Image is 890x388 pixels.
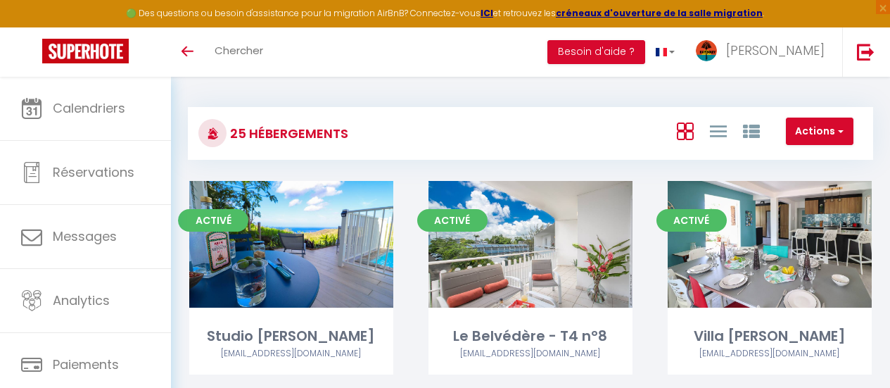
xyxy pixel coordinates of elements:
h3: 25 Hébergements [227,118,348,149]
a: ICI [481,7,493,19]
div: Airbnb [428,347,632,361]
div: Villa [PERSON_NAME] [668,325,872,347]
span: Réservations [53,163,134,181]
span: Activé [656,209,727,232]
img: logout [857,43,875,61]
a: ... [PERSON_NAME] [685,27,842,77]
a: Vue en Box [677,119,694,142]
div: Studio [PERSON_NAME] [189,325,393,347]
a: Vue en Liste [710,119,727,142]
span: Analytics [53,292,110,309]
a: Chercher [204,27,274,77]
button: Besoin d'aide ? [547,40,645,64]
span: Paiements [53,356,119,373]
span: [PERSON_NAME] [726,42,825,59]
span: Activé [178,209,248,232]
img: Super Booking [42,39,129,63]
span: Activé [417,209,488,232]
span: Calendriers [53,99,125,117]
div: Airbnb [668,347,872,361]
span: Messages [53,227,117,245]
img: ... [696,40,717,61]
div: Le Belvédère - T4 n°8 [428,325,632,347]
span: Chercher [215,43,263,58]
button: Actions [786,118,853,146]
a: créneaux d'ouverture de la salle migration [556,7,763,19]
a: Vue par Groupe [743,119,760,142]
div: Airbnb [189,347,393,361]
